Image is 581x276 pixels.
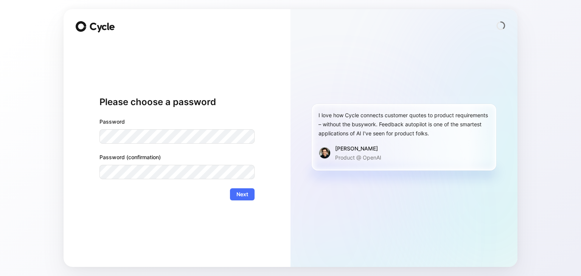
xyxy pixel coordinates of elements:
label: Password [99,117,255,126]
div: I love how Cycle connects customer quotes to product requirements – without the busywork. Feedbac... [318,111,489,138]
button: Next [230,188,255,200]
label: Password (confirmation) [99,153,255,162]
p: Product @ OpenAI [335,153,381,162]
div: [PERSON_NAME] [335,144,381,153]
span: Next [236,190,248,199]
h1: Please choose a password [99,96,255,108]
